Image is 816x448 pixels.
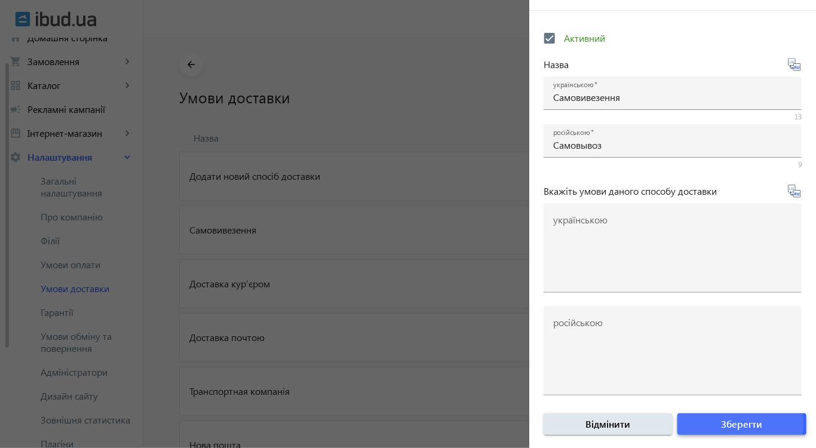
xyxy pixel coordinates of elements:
span: Назва [544,58,569,71]
button: Зберегти [677,413,806,435]
mat-label: російською [553,128,590,137]
svg-icon: Перекласти на рос. [787,57,802,72]
svg-icon: Перекласти на рос. [787,184,802,198]
span: Відмінити [586,418,631,431]
mat-label: російською [553,317,603,329]
mat-label: українською [553,214,608,226]
span: Активний [564,32,605,44]
button: Відмінити [544,413,673,435]
span: Зберегти [722,418,763,431]
span: Вкажіть умови даного способу доставки [544,185,717,198]
mat-label: українською [553,80,594,90]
